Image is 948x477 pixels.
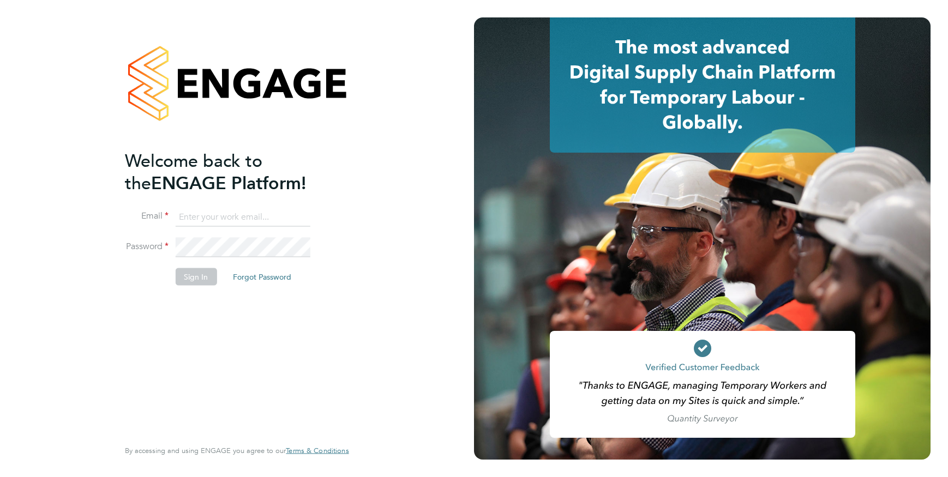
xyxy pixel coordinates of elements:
span: By accessing and using ENGAGE you agree to our [125,446,349,455]
a: Terms & Conditions [286,446,349,455]
input: Enter your work email... [175,207,310,227]
label: Email [125,210,169,222]
button: Forgot Password [224,268,300,286]
h2: ENGAGE Platform! [125,149,338,194]
span: Welcome back to the [125,150,262,194]
button: Sign In [175,268,217,286]
span: Terms & Conditions [286,446,349,455]
label: Password [125,241,169,252]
